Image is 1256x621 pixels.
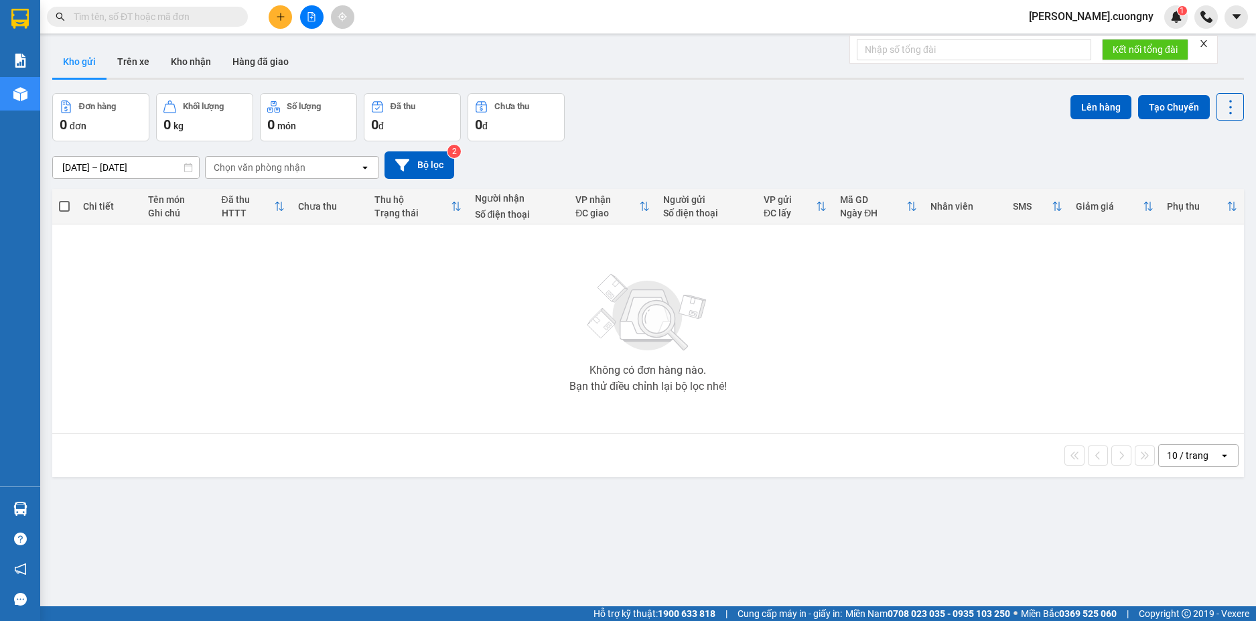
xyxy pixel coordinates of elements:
[840,194,906,205] div: Mã GD
[298,201,361,212] div: Chưa thu
[14,593,27,606] span: message
[173,121,184,131] span: kg
[658,608,715,619] strong: 1900 633 818
[1138,95,1210,119] button: Tạo Chuyến
[1069,189,1160,224] th: Toggle SortBy
[1021,606,1117,621] span: Miền Bắc
[160,46,222,78] button: Kho nhận
[1102,39,1188,60] button: Kết nối tổng đài
[1170,11,1182,23] img: icon-new-feature
[391,102,415,111] div: Đã thu
[300,5,324,29] button: file-add
[260,93,357,141] button: Số lượng0món
[1199,39,1208,48] span: close
[764,194,816,205] div: VP gửi
[56,12,65,21] span: search
[1059,608,1117,619] strong: 0369 525 060
[148,194,208,205] div: Tên món
[70,121,86,131] span: đơn
[79,102,116,111] div: Đơn hàng
[1018,8,1164,25] span: [PERSON_NAME].cuongny
[371,117,378,133] span: 0
[1113,42,1178,57] span: Kết nối tổng đài
[60,117,67,133] span: 0
[725,606,727,621] span: |
[1076,201,1143,212] div: Giảm giá
[11,9,29,29] img: logo-vxr
[360,162,370,173] svg: open
[83,201,135,212] div: Chi tiết
[757,189,833,224] th: Toggle SortBy
[569,381,727,392] div: Bạn thử điều chỉnh lại bộ lọc nhé!
[214,161,305,174] div: Chọn văn phòng nhận
[1167,201,1227,212] div: Phụ thu
[1231,11,1243,23] span: caret-down
[1014,611,1018,616] span: ⚪️
[1178,6,1187,15] sup: 1
[183,102,224,111] div: Khối lượng
[494,102,529,111] div: Chưa thu
[163,117,171,133] span: 0
[287,102,321,111] div: Số lượng
[1006,189,1069,224] th: Toggle SortBy
[475,117,482,133] span: 0
[215,189,291,224] th: Toggle SortBy
[267,117,275,133] span: 0
[338,12,347,21] span: aim
[569,189,656,224] th: Toggle SortBy
[575,194,638,205] div: VP nhận
[52,46,107,78] button: Kho gửi
[364,93,461,141] button: Đã thu0đ
[738,606,842,621] span: Cung cấp máy in - giấy in:
[156,93,253,141] button: Khối lượng0kg
[368,189,468,224] th: Toggle SortBy
[277,121,296,131] span: món
[475,209,563,220] div: Số điện thoại
[222,208,274,218] div: HTTT
[107,46,160,78] button: Trên xe
[857,39,1091,60] input: Nhập số tổng đài
[1013,201,1052,212] div: SMS
[374,194,450,205] div: Thu hộ
[222,194,274,205] div: Đã thu
[845,606,1010,621] span: Miền Nam
[148,208,208,218] div: Ghi chú
[888,608,1010,619] strong: 0708 023 035 - 0935 103 250
[269,5,292,29] button: plus
[575,208,638,218] div: ĐC giao
[222,46,299,78] button: Hàng đã giao
[1167,449,1208,462] div: 10 / trang
[589,365,706,376] div: Không có đơn hàng nào.
[581,266,715,360] img: svg+xml;base64,PHN2ZyBjbGFzcz0ibGlzdC1wbHVnX19zdmciIHhtbG5zPSJodHRwOi8vd3d3LnczLm9yZy8yMDAwL3N2Zy...
[468,93,565,141] button: Chưa thu0đ
[447,145,461,158] sup: 2
[385,151,454,179] button: Bộ lọc
[14,563,27,575] span: notification
[663,208,751,218] div: Số điện thoại
[13,87,27,101] img: warehouse-icon
[482,121,488,131] span: đ
[14,533,27,545] span: question-circle
[1182,609,1191,618] span: copyright
[840,208,906,218] div: Ngày ĐH
[52,93,149,141] button: Đơn hàng0đơn
[13,54,27,68] img: solution-icon
[1070,95,1131,119] button: Lên hàng
[930,201,999,212] div: Nhân viên
[13,502,27,516] img: warehouse-icon
[74,9,232,24] input: Tìm tên, số ĐT hoặc mã đơn
[1225,5,1248,29] button: caret-down
[378,121,384,131] span: đ
[764,208,816,218] div: ĐC lấy
[1200,11,1212,23] img: phone-icon
[1180,6,1184,15] span: 1
[1160,189,1244,224] th: Toggle SortBy
[1127,606,1129,621] span: |
[374,208,450,218] div: Trạng thái
[475,193,563,204] div: Người nhận
[276,12,285,21] span: plus
[53,157,199,178] input: Select a date range.
[594,606,715,621] span: Hỗ trợ kỹ thuật:
[1219,450,1230,461] svg: open
[663,194,751,205] div: Người gửi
